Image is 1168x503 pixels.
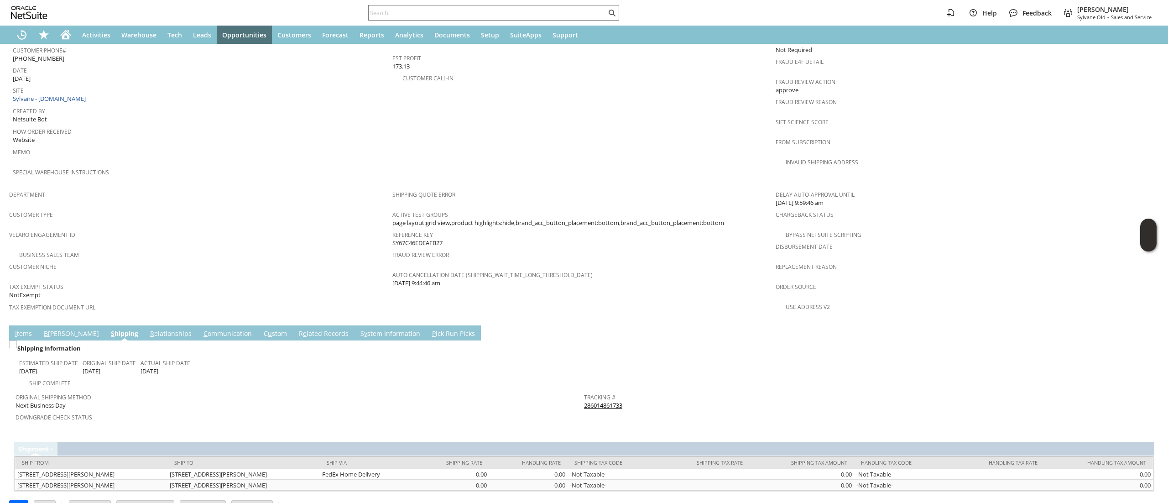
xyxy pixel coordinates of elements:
[268,329,272,338] span: u
[776,263,837,271] a: Replacement reason
[11,26,33,44] a: Recent Records
[510,31,542,39] span: SuiteApps
[261,329,289,339] a: Custom
[13,47,66,54] a: Customer Phone#
[414,480,489,491] td: 0.00
[1051,459,1146,466] div: Handling Tax Amount
[217,26,272,44] a: Opportunities
[496,459,561,466] div: Handling Rate
[13,168,109,176] a: Special Warehouse Instructions
[392,62,410,71] span: 173.13
[13,115,47,124] span: Netsuite Bot
[547,26,584,44] a: Support
[44,329,48,338] span: B
[395,31,423,39] span: Analytics
[358,329,422,339] a: System Information
[364,329,367,338] span: y
[982,9,997,17] span: Help
[776,78,835,86] a: Fraud Review Action
[22,445,26,453] span: h
[9,191,45,199] a: Department
[776,58,824,66] a: Fraud E4F Detail
[19,367,37,376] span: [DATE]
[13,54,64,63] span: [PHONE_NUMBER]
[392,211,448,219] a: Active Test Groups
[150,329,154,338] span: R
[167,31,182,39] span: Tech
[193,31,211,39] span: Leads
[9,341,17,348] img: Unchecked
[320,469,413,480] td: FedEx Home Delivery
[786,158,858,166] a: Invalid Shipping Address
[369,7,606,18] input: Search
[9,231,75,239] a: Velaro Engagement ID
[29,379,71,387] a: Ship Complete
[861,459,944,466] div: Handling Tax Code
[776,118,829,126] a: Sift Science Score
[82,31,110,39] span: Activities
[434,31,470,39] span: Documents
[489,469,568,480] td: 0.00
[568,469,660,480] td: -Not Taxable-
[167,469,320,480] td: [STREET_ADDRESS][PERSON_NAME]
[392,239,443,247] span: SY67C46EDEAFB27
[162,26,188,44] a: Tech
[16,401,66,410] span: Next Business Day
[1111,14,1152,21] span: Sales and Service
[33,26,55,44] div: Shortcuts
[1022,9,1052,17] span: Feedback
[1044,469,1153,480] td: 0.00
[776,86,798,94] span: approve
[13,67,27,74] a: Date
[750,480,854,491] td: 0.00
[432,329,436,338] span: P
[584,393,615,401] a: Tracking #
[9,263,57,271] a: Customer Niche
[414,469,489,480] td: 0.00
[776,283,816,291] a: Order Source
[201,329,254,339] a: Communication
[317,26,354,44] a: Forecast
[277,31,311,39] span: Customers
[272,26,317,44] a: Customers
[15,469,167,480] td: [STREET_ADDRESS][PERSON_NAME]
[392,54,421,62] a: Est Profit
[475,26,505,44] a: Setup
[121,31,156,39] span: Warehouse
[489,480,568,491] td: 0.00
[141,367,158,376] span: [DATE]
[854,469,950,480] td: -Not Taxable-
[392,279,440,288] span: [DATE] 9:44:46 am
[77,26,116,44] a: Activities
[776,98,837,106] a: Fraud Review Reason
[16,342,580,354] div: Shipping Information
[174,459,313,466] div: Ship To
[83,359,136,367] a: Original Ship Date
[1142,327,1153,338] a: Unrolled view on
[13,74,31,83] span: [DATE]
[188,26,217,44] a: Leads
[574,459,653,466] div: Shipping Tax Code
[83,367,100,376] span: [DATE]
[13,136,35,144] span: Website
[116,26,162,44] a: Warehouse
[392,231,433,239] a: Reference Key
[392,251,449,259] a: Fraud Review Error
[957,459,1037,466] div: Handling Tax Rate
[13,94,88,103] a: Sylvane - [DOMAIN_NAME]
[141,359,190,367] a: Actual Ship Date
[55,26,77,44] a: Home
[42,329,101,339] a: B[PERSON_NAME]
[38,29,49,40] svg: Shortcuts
[421,459,482,466] div: Shipping Rate
[776,243,833,251] a: Disbursement Date
[16,414,92,421] a: Downgrade Check Status
[18,445,49,453] a: Shipment
[203,329,208,338] span: C
[750,469,854,480] td: 0.00
[15,480,167,491] td: [STREET_ADDRESS][PERSON_NAME]
[402,74,454,82] a: Customer Call-in
[756,459,847,466] div: Shipping Tax Amount
[776,46,812,54] span: Not Required
[9,291,41,299] span: NotExempt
